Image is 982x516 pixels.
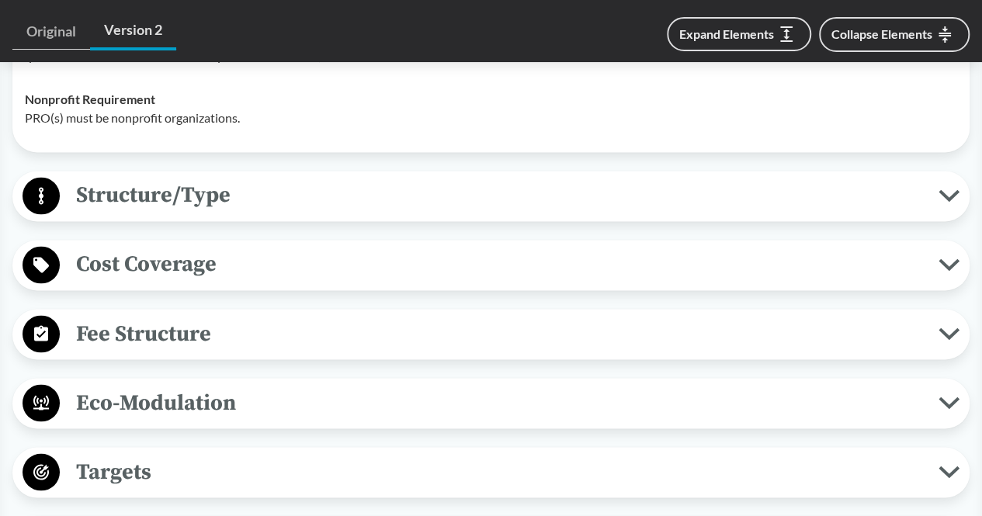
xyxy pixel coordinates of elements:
[90,12,176,50] a: Version 2
[667,17,811,51] button: Expand Elements
[25,109,957,127] p: PRO(s) must be nonprofit organizations.
[12,14,90,50] a: Original
[60,316,939,351] span: Fee Structure
[60,385,939,420] span: Eco-Modulation
[18,245,964,285] button: Cost Coverage
[18,452,964,492] button: Targets
[18,314,964,354] button: Fee Structure
[60,247,939,282] span: Cost Coverage
[60,178,939,213] span: Structure/Type
[819,17,970,52] button: Collapse Elements
[25,92,155,106] strong: Nonprofit Requirement
[18,176,964,216] button: Structure/Type
[18,383,964,423] button: Eco-Modulation
[60,454,939,489] span: Targets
